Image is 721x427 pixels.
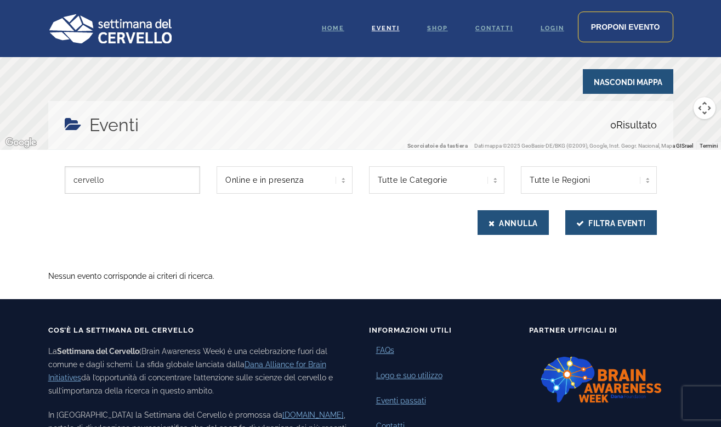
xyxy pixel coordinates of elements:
[282,411,344,419] a: [DOMAIN_NAME]
[322,25,344,32] span: Home
[89,112,139,138] h4: Eventi
[372,25,400,32] span: Eventi
[478,210,549,235] button: Annulla
[65,166,201,194] input: Parole chiave
[610,112,657,138] span: Risultato
[427,25,448,32] span: Shop
[578,12,673,42] a: Proponi evento
[591,23,660,31] span: Proponi evento
[583,69,673,94] span: Nascondi Mappa
[694,97,716,119] button: Controlli di visualizzazione della mappa
[369,326,452,334] span: Informazioni Utili
[376,370,442,381] a: Logo e suo utilizzo
[610,119,616,131] span: 0
[3,136,39,150] a: Visualizza questa zona in Google Maps (in una nuova finestra)
[529,345,673,415] img: Logo-BAW-nuovo.png
[475,25,513,32] span: Contatti
[57,347,139,356] b: Settimana del Cervello
[3,136,39,150] img: Google
[376,395,426,407] a: Eventi passati
[48,14,172,43] img: Logo
[529,326,617,334] span: Partner Ufficiali di
[40,269,682,283] div: Nessun evento corrisponde ai criteri di ricerca.
[48,345,353,397] p: La (Brain Awareness Week) è una celebrazione fuori dal comune e dagli schemi. La sfida globale la...
[700,143,718,149] a: Termini (si apre in una nuova scheda)
[376,345,394,356] a: FAQs
[565,210,657,235] button: Filtra Eventi
[48,326,194,334] span: Cos’è la Settimana del Cervello
[541,25,564,32] span: Login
